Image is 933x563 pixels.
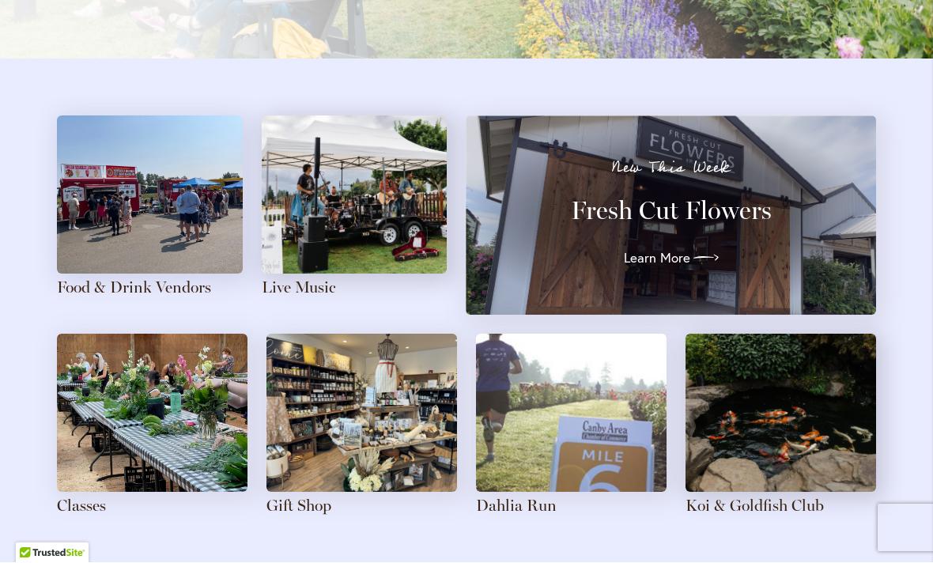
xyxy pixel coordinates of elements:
[57,116,243,274] img: Attendees gather around food trucks on a sunny day at the farm
[266,334,457,493] img: The dahlias themed gift shop has a feature table in the center, with shelves of local and special...
[262,278,336,297] a: Live Music
[476,334,667,493] img: A runner passes the mile 6 sign in a field of dahlias
[57,334,247,493] img: Blank canvases are set up on long tables in anticipation of an art class
[494,195,848,227] h3: Fresh Cut Flowers
[686,334,876,493] img: Orange and white mottled koi swim in a rock-lined pond
[686,497,824,516] a: Koi & Goldfish Club
[494,161,848,176] p: New This Week
[624,246,719,271] a: Learn More
[476,497,557,516] a: Dahlia Run
[266,497,331,516] a: Gift Shop
[57,497,106,516] a: Classes
[262,116,448,274] img: A four-person band plays with a field of pink dahlias in the background
[57,278,211,297] a: Food & Drink Vendors
[624,249,690,268] span: Learn More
